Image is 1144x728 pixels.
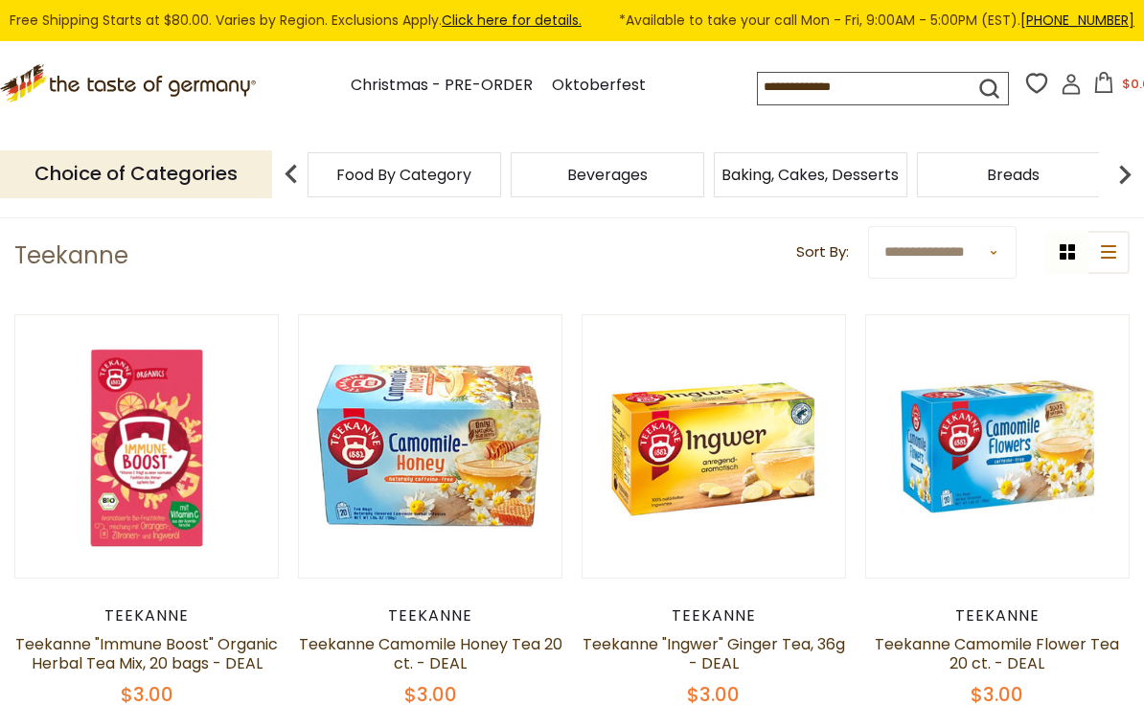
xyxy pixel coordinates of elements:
[619,10,1134,32] span: *Available to take your call Mon - Fri, 9:00AM - 5:00PM (EST).
[299,633,562,674] a: Teekanne Camomile Honey Tea 20 ct. - DEAL
[351,73,533,99] a: Christmas - PRE-ORDER
[10,10,1134,32] div: Free Shipping Starts at $80.00. Varies by Region. Exclusions Apply.
[442,11,582,30] a: Click here for details.
[299,315,561,578] img: Teekanne Camomile Honey Tea 20 ct. - DEAL
[1020,11,1134,30] a: [PHONE_NUMBER]
[687,681,740,708] span: $3.00
[14,241,128,270] h1: Teekanne
[15,315,278,578] img: Teekanne Immune Boost
[583,315,845,578] img: Teekanne Ingwer
[336,168,471,182] a: Food By Category
[14,606,279,626] div: Teekanne
[721,168,899,182] a: Baking, Cakes, Desserts
[298,606,562,626] div: Teekanne
[1106,155,1144,193] img: next arrow
[272,155,310,193] img: previous arrow
[865,606,1130,626] div: Teekanne
[971,681,1023,708] span: $3.00
[987,168,1040,182] a: Breads
[567,168,648,182] a: Beverages
[15,633,278,674] a: Teekanne "Immune Boost" Organic Herbal Tea Mix, 20 bags - DEAL
[552,73,646,99] a: Oktoberfest
[875,633,1119,674] a: Teekanne Camomile Flower Tea 20 ct. - DEAL
[404,681,457,708] span: $3.00
[121,681,173,708] span: $3.00
[582,606,846,626] div: Teekanne
[866,315,1129,578] img: Teekanne Camomille Flower Tea
[796,240,849,264] label: Sort By:
[583,633,845,674] a: Teekanne "Ingwer" Ginger Tea, 36g - DEAL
